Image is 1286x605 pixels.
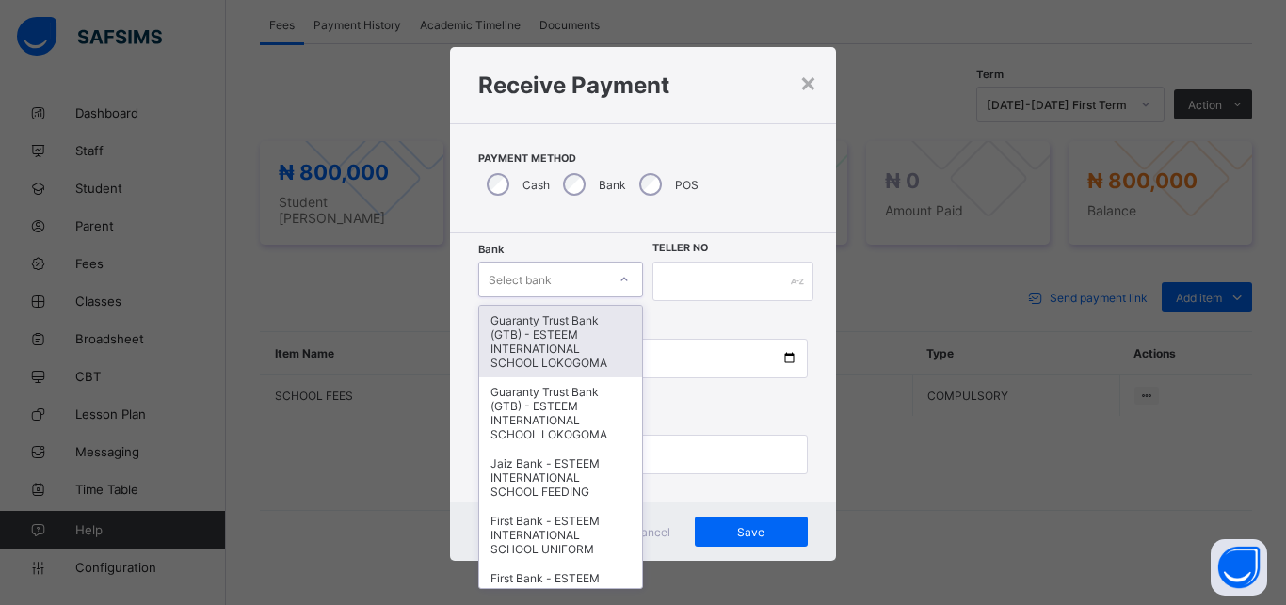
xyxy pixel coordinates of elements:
[633,525,670,539] span: Cancel
[478,243,504,256] span: Bank
[1211,539,1267,596] button: Open asap
[709,525,794,539] span: Save
[522,178,550,192] label: Cash
[478,152,808,165] span: Payment Method
[479,306,642,377] div: Guaranty Trust Bank (GTB) - ESTEEM INTERNATIONAL SCHOOL LOKOGOMA
[675,178,699,192] label: POS
[479,506,642,564] div: First Bank - ESTEEM INTERNATIONAL SCHOOL UNIFORM
[599,178,626,192] label: Bank
[479,449,642,506] div: Jaiz Bank - ESTEEM INTERNATIONAL SCHOOL FEEDING
[479,377,642,449] div: Guaranty Trust Bank (GTB) - ESTEEM INTERNATIONAL SCHOOL LOKOGOMA
[489,262,552,297] div: Select bank
[799,66,817,98] div: ×
[652,242,708,254] label: Teller No
[478,72,808,99] h1: Receive Payment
